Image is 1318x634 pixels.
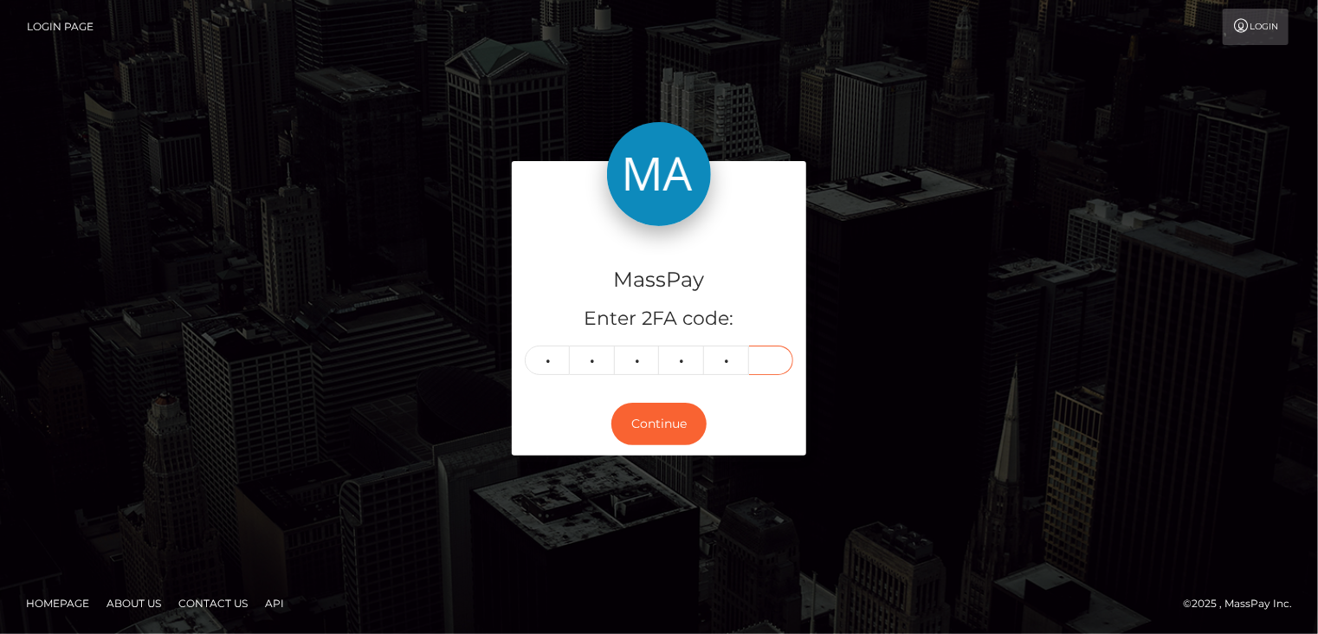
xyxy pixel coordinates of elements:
a: Homepage [19,590,96,617]
a: API [258,590,291,617]
a: Login [1223,9,1289,45]
button: Continue [611,403,707,445]
a: About Us [100,590,168,617]
a: Login Page [27,9,94,45]
img: MassPay [607,122,711,226]
a: Contact Us [171,590,255,617]
div: © 2025 , MassPay Inc. [1183,594,1305,613]
h5: Enter 2FA code: [525,306,793,333]
h4: MassPay [525,265,793,295]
